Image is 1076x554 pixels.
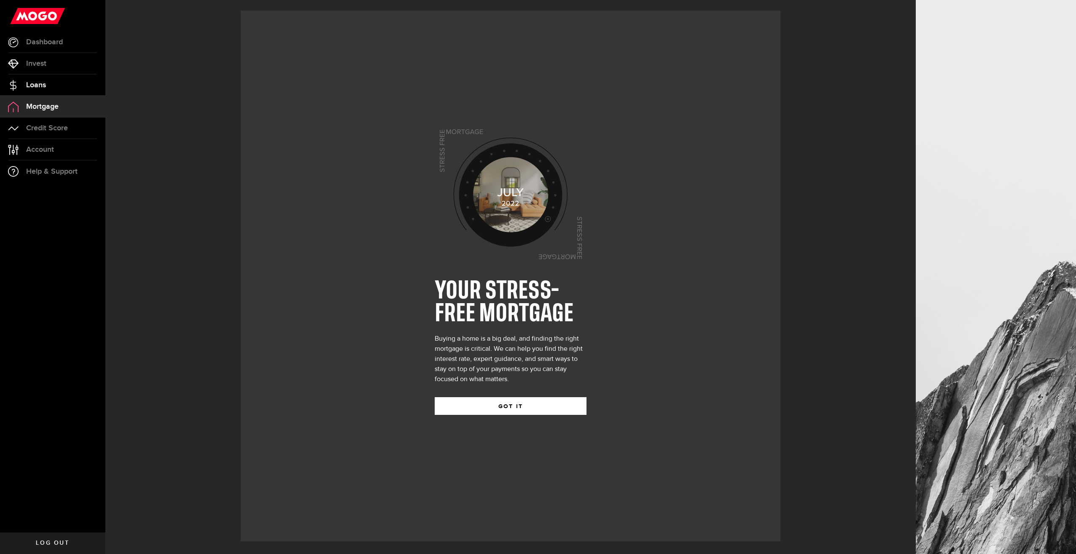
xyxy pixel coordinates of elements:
div: Buying a home is a big deal, and finding the right mortgage is critical. We can help you find the... [435,334,586,385]
h1: YOUR STRESS-FREE MORTGAGE [435,280,586,325]
span: Mortgage [26,103,59,110]
span: Invest [26,60,46,67]
span: Loans [26,81,46,89]
span: Dashboard [26,38,63,46]
span: Credit Score [26,124,68,132]
span: Help & Support [26,168,78,175]
span: Account [26,146,54,153]
span: Log out [36,540,69,546]
button: GOT IT [435,397,586,415]
button: Open LiveChat chat widget [7,3,32,29]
